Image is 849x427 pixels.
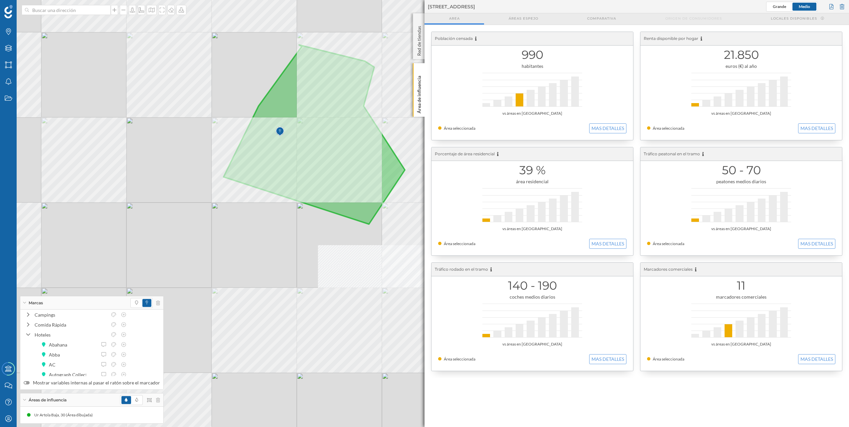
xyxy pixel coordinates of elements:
[665,16,722,21] span: Origen de consumidores
[438,110,626,117] div: vs áreas en [GEOGRAPHIC_DATA]
[49,361,59,368] div: AC
[438,49,626,61] h1: 990
[640,32,842,46] div: Renta disponible por hogar
[771,16,817,21] span: Locales disponibles
[438,225,626,232] div: vs áreas en [GEOGRAPHIC_DATA]
[640,263,842,276] div: Marcadores comerciales
[589,354,626,364] button: MAS DETALLES
[799,4,810,9] span: Medio
[589,239,626,249] button: MAS DETALLES
[647,225,835,232] div: vs áreas en [GEOGRAPHIC_DATA]
[773,4,786,9] span: Grande
[444,241,475,246] span: Área seleccionada
[431,32,633,46] div: Población censada
[444,126,475,131] span: Área seleccionada
[416,73,423,113] p: Área de influencia
[653,356,684,361] span: Área seleccionada
[647,294,835,300] div: marcadores comerciales
[438,341,626,348] div: vs áreas en [GEOGRAPHIC_DATA]
[49,341,71,348] div: Abahana
[647,341,835,348] div: vs áreas en [GEOGRAPHIC_DATA]
[35,321,107,328] div: Comida Rápida
[34,412,96,418] div: Ur Artola Baja, 30 (Área dibujada)
[29,300,43,306] span: Marcas
[29,397,67,403] span: Áreas de influencia
[431,147,633,161] div: Porcentaje de área residencial
[647,164,835,177] h1: 50 - 70
[13,5,37,11] span: Soporte
[640,147,842,161] div: Tráfico peatonal en el tramo
[798,123,835,133] button: MAS DETALLES
[653,241,684,246] span: Área seleccionada
[35,331,107,338] div: Hoteles
[587,16,616,21] span: Comparativa
[438,279,626,292] h1: 140 - 190
[589,123,626,133] button: MAS DETALLES
[653,126,684,131] span: Área seleccionada
[438,63,626,70] div: habitantes
[647,49,835,61] h1: 21.850
[35,311,107,318] div: Campings
[276,125,284,138] img: Marker
[49,371,97,378] div: Autograph Collection
[798,239,835,249] button: MAS DETALLES
[647,279,835,292] h1: 11
[416,23,423,56] p: Red de tiendas
[438,294,626,300] div: coches medios diarios
[4,5,13,18] img: Geoblink Logo
[449,16,460,21] span: Area
[438,164,626,177] h1: 39 %
[647,178,835,185] div: peatones medios diarios
[24,379,160,386] label: Mostrar variables internas al pasar el ratón sobre el marcador
[509,16,538,21] span: Áreas espejo
[647,110,835,117] div: vs áreas en [GEOGRAPHIC_DATA]
[431,263,633,276] div: Tráfico rodado en el tramo
[428,3,475,10] span: [STREET_ADDRESS]
[438,178,626,185] div: área residencial
[444,356,475,361] span: Área seleccionada
[647,63,835,70] div: euros (€) al año
[49,351,63,358] div: Abba
[798,354,835,364] button: MAS DETALLES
